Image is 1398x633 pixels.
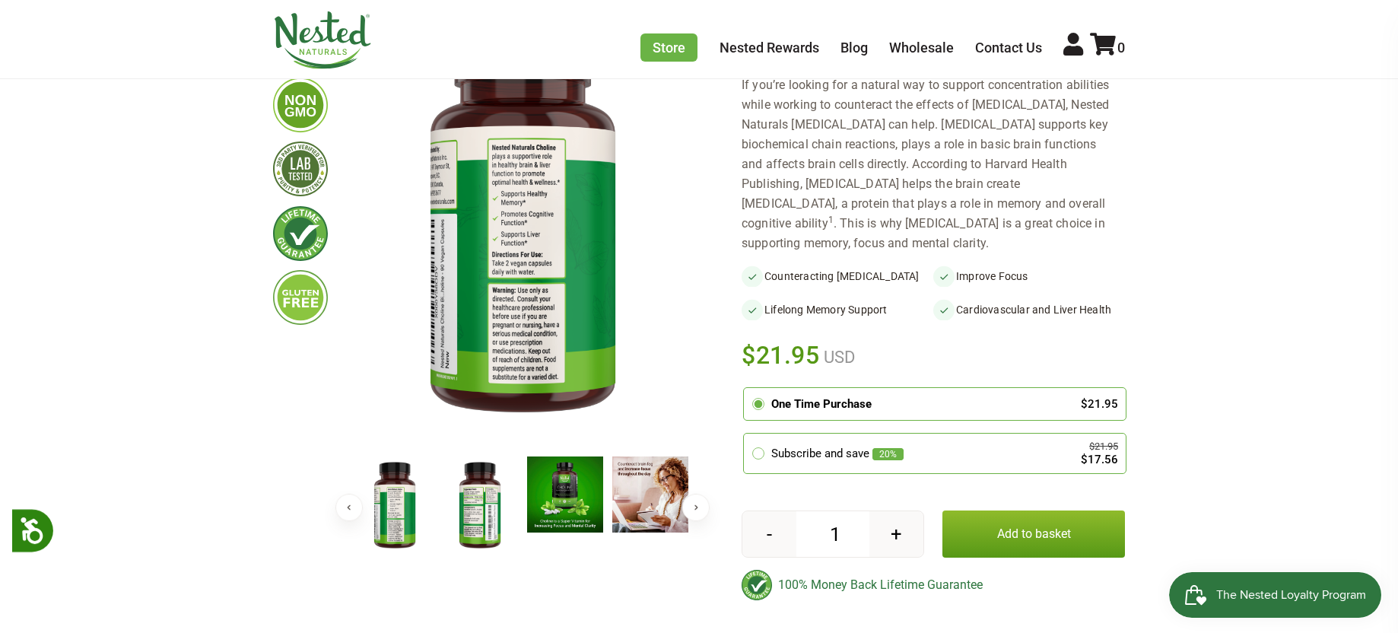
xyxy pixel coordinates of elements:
img: Choline Bitartrate [442,456,518,555]
button: Add to basket [942,511,1125,558]
span: $21.95 [742,339,820,372]
a: 0 [1090,40,1125,56]
a: Contact Us [975,40,1042,56]
img: Choline Bitartrate [527,456,603,533]
img: gmofree [273,78,328,132]
div: If you’re looking for a natural way to support concentration abilities while working to counterac... [742,75,1125,253]
a: Wholesale [889,40,954,56]
a: Blog [840,40,868,56]
li: Improve Focus [933,266,1125,287]
img: Choline Bitartrate [357,456,433,555]
img: Choline Bitartrate [612,456,688,533]
img: glutenfree [273,270,328,325]
img: Nested Naturals [273,11,372,69]
img: Choline Bitartrate [352,1,693,444]
sup: 1 [828,215,834,225]
a: Store [640,33,697,62]
span: 0 [1117,40,1125,56]
button: Previous [335,494,363,521]
img: thirdpartytested [273,142,328,196]
button: Next [682,494,710,521]
li: Counteracting [MEDICAL_DATA] [742,266,933,287]
span: USD [820,348,855,367]
button: - [742,511,796,557]
img: lifetimeguarantee [273,206,328,261]
div: 100% Money Back Lifetime Guarantee [742,570,1125,600]
a: Nested Rewards [720,40,819,56]
li: Lifelong Memory Support [742,299,933,320]
li: Cardiovascular and Liver Health [933,299,1125,320]
button: + [869,511,923,557]
iframe: Button to open loyalty program pop-up [1169,572,1383,618]
img: badge-lifetimeguarantee-color.svg [742,570,772,600]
